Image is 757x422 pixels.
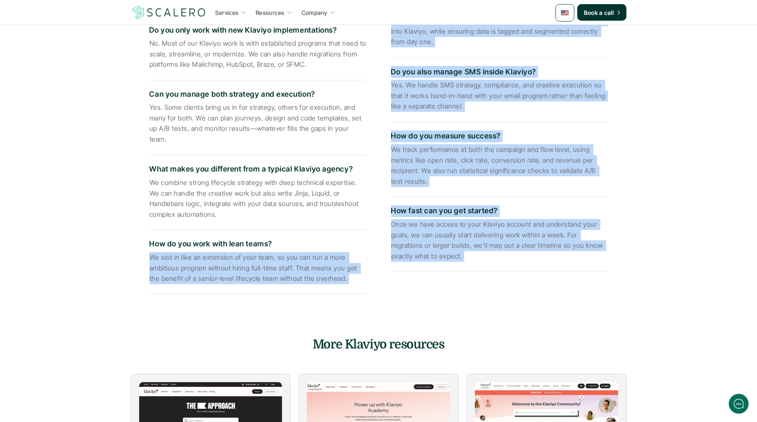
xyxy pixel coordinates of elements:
[150,238,366,250] p: How do you work with lean teams?
[729,394,749,414] iframe: gist-messenger-bubble-iframe
[216,8,239,17] p: Services
[391,145,608,187] p: We track performance at both the campaign and flow level, using metrics like open rate, click rat...
[255,336,503,353] h4: More Klaviyo resources
[391,80,608,112] p: Yes. We handle SMS strategy, compliance, and creative execution so that it works hand-in-hand wit...
[150,24,366,36] p: Do you only work with new Klaviyo implementations?
[391,16,608,48] p: Yes. We can set up pop-ups, forms, and integrations that feed directly into Klaviyo, while ensuri...
[150,164,366,176] p: What makes you different from a typical Klaviyo agency?
[150,178,366,220] p: We combine strong lifecycle strategy with deep technical expertise. We can handle the creative wo...
[69,289,104,294] span: We run on Gist
[53,114,99,121] span: New conversation
[301,8,327,17] p: Company
[391,205,608,217] p: How fast can you get started?
[12,55,153,95] h2: Let us know if we can help with lifecycle marketing.
[577,4,626,21] a: Book a call
[150,38,366,70] p: No. Most of our Klaviyo work is with established programs that need to scale, streamline, or mode...
[150,253,366,284] p: We slot in like an extension of your team, so you can run a more ambitious program without hiring...
[150,89,366,101] p: Can you manage both strategy and execution?
[391,131,608,143] p: How do you measure success?
[391,219,608,262] p: Once we have access to your Klaviyo account and understand your goals, we can usually start deliv...
[150,103,366,145] p: Yes. Some clients bring us in for strategy, others for execution, and many for both. We can plan ...
[256,8,285,17] p: Resources
[13,110,152,126] button: New conversation
[131,5,207,20] img: Scalero company logotype
[12,40,153,53] h1: Hi! Welcome to [GEOGRAPHIC_DATA].
[561,9,569,17] img: 🇺🇸
[584,8,614,17] p: Book a call
[391,66,608,78] p: Do you also manage SMS inside Klaviyo?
